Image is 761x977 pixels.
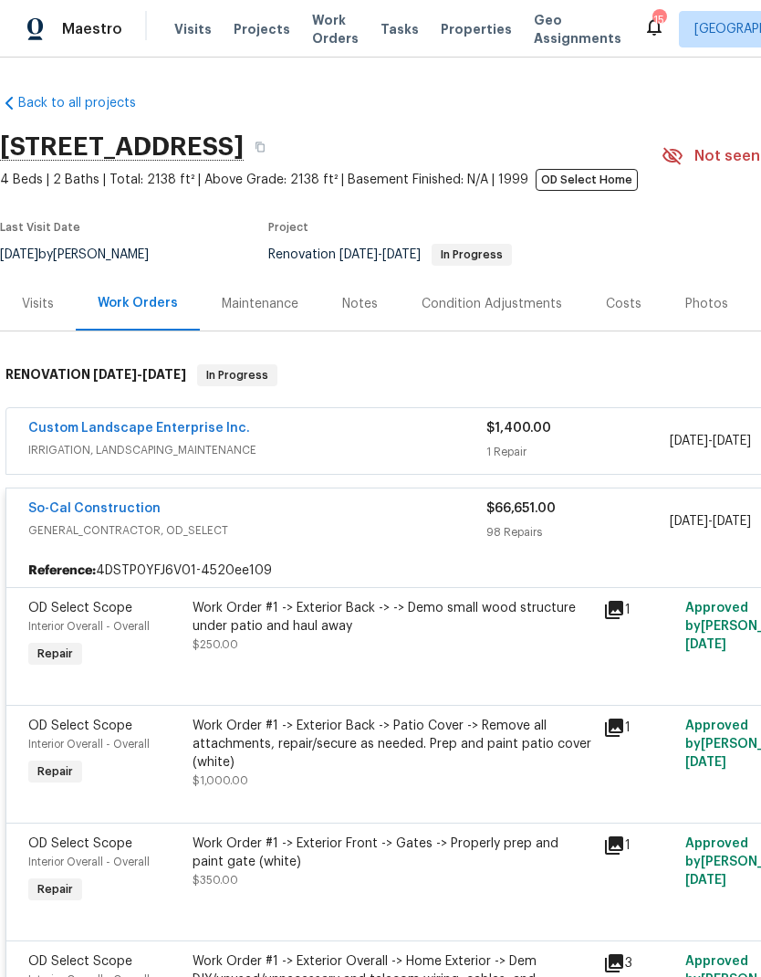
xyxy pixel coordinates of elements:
[28,602,132,615] span: OD Select Scope
[193,599,592,636] div: Work Order #1 -> Exterior Back -> -> Demo small wood structure under patio and haul away
[603,599,674,621] div: 1
[62,20,122,38] span: Maestro
[28,720,132,732] span: OD Select Scope
[670,512,751,531] span: -
[685,756,726,769] span: [DATE]
[536,169,638,191] span: OD Select Home
[685,295,728,313] div: Photos
[685,638,726,651] span: [DATE]
[30,645,80,663] span: Repair
[193,875,238,886] span: $350.00
[670,432,751,450] span: -
[98,294,178,312] div: Work Orders
[312,11,359,47] span: Work Orders
[28,562,96,580] b: Reference:
[199,366,276,384] span: In Progress
[670,435,708,447] span: [DATE]
[382,248,421,261] span: [DATE]
[28,856,150,867] span: Interior Overall - Overall
[28,502,161,515] a: So-Cal Construction
[28,955,132,968] span: OD Select Scope
[28,422,250,435] a: Custom Landscape Enterprise Inc.
[193,775,248,786] span: $1,000.00
[193,835,592,871] div: Work Order #1 -> Exterior Front -> Gates -> Properly prep and paint gate (white)
[486,422,551,435] span: $1,400.00
[713,435,751,447] span: [DATE]
[486,443,670,461] div: 1 Repair
[433,249,510,260] span: In Progress
[603,952,674,974] div: 3
[28,837,132,850] span: OD Select Scope
[22,295,54,313] div: Visits
[486,523,670,541] div: 98 Repairs
[93,368,137,381] span: [DATE]
[142,368,186,381] span: [DATE]
[339,248,421,261] span: -
[380,23,419,36] span: Tasks
[30,880,80,898] span: Repair
[28,521,486,540] span: GENERAL_CONTRACTOR, OD_SELECT
[28,621,150,632] span: Interior Overall - Overall
[28,441,486,459] span: IRRIGATION, LANDSCAPING_MAINTENANCE
[603,835,674,856] div: 1
[342,295,378,313] div: Notes
[652,11,665,29] div: 15
[222,295,298,313] div: Maintenance
[713,515,751,528] span: [DATE]
[193,717,592,772] div: Work Order #1 -> Exterior Back -> Patio Cover -> Remove all attachments, repair/secure as needed....
[339,248,378,261] span: [DATE]
[486,502,556,515] span: $66,651.00
[422,295,562,313] div: Condition Adjustments
[28,739,150,750] span: Interior Overall - Overall
[193,639,238,650] span: $250.00
[234,20,290,38] span: Projects
[174,20,212,38] span: Visits
[5,364,186,386] h6: RENOVATION
[603,717,674,739] div: 1
[268,248,512,261] span: Renovation
[30,762,80,781] span: Repair
[685,874,726,887] span: [DATE]
[93,368,186,381] span: -
[670,515,708,528] span: [DATE]
[441,20,512,38] span: Properties
[534,11,621,47] span: Geo Assignments
[606,295,641,313] div: Costs
[268,222,308,233] span: Project
[244,131,276,163] button: Copy Address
